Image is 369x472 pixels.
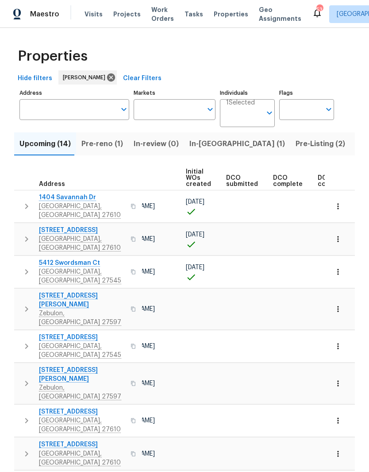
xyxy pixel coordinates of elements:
[263,107,276,119] button: Open
[323,103,335,116] button: Open
[296,138,345,150] span: Pre-Listing (2)
[30,10,59,19] span: Maestro
[186,199,204,205] span: [DATE]
[316,5,323,14] div: 53
[18,52,88,61] span: Properties
[134,90,216,96] label: Markets
[318,175,347,187] span: D0W complete
[204,103,216,116] button: Open
[39,181,65,187] span: Address
[134,138,179,150] span: In-review (0)
[119,70,165,87] button: Clear Filters
[58,70,117,85] div: [PERSON_NAME]
[259,5,301,23] span: Geo Assignments
[214,10,248,19] span: Properties
[19,138,71,150] span: Upcoming (14)
[123,73,161,84] span: Clear Filters
[18,73,52,84] span: Hide filters
[85,10,103,19] span: Visits
[279,90,334,96] label: Flags
[186,169,211,187] span: Initial WOs created
[151,5,174,23] span: Work Orders
[113,10,141,19] span: Projects
[184,11,203,17] span: Tasks
[81,138,123,150] span: Pre-reno (1)
[118,103,130,116] button: Open
[220,90,275,96] label: Individuals
[226,99,255,107] span: 1 Selected
[63,73,109,82] span: [PERSON_NAME]
[189,138,285,150] span: In-[GEOGRAPHIC_DATA] (1)
[19,90,129,96] label: Address
[186,232,204,238] span: [DATE]
[273,175,303,187] span: DCO complete
[226,175,258,187] span: DCO submitted
[186,264,204,271] span: [DATE]
[14,70,56,87] button: Hide filters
